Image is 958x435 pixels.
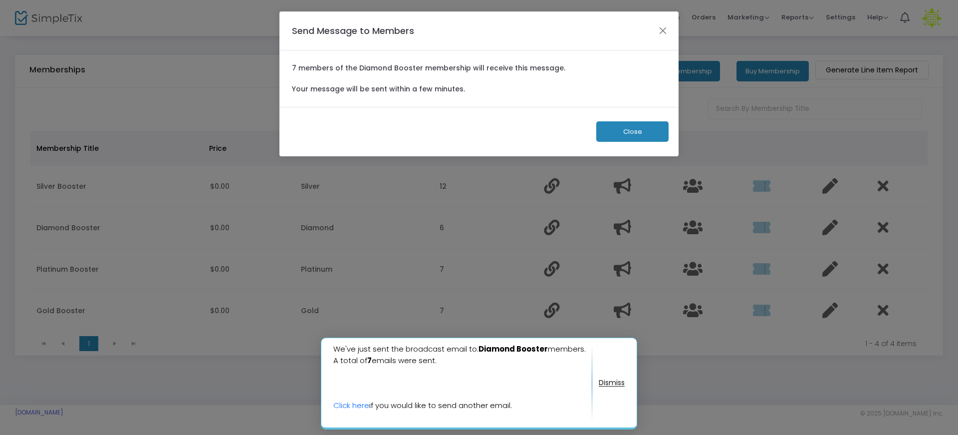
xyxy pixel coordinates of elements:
[657,24,670,37] button: Close
[292,63,666,94] label: 7 members of the Diamond Booster membership will receive this message. Your message will be sent ...
[596,121,669,142] button: Close
[333,344,586,423] div: We've just sent the broadcast email to: members. A total of emails were sent. if you would like t...
[333,400,369,410] a: Click here
[479,344,548,354] b: Diamond Booster
[367,355,372,365] b: 7
[292,24,414,37] h4: Send Message to Members
[599,375,625,391] button: dismiss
